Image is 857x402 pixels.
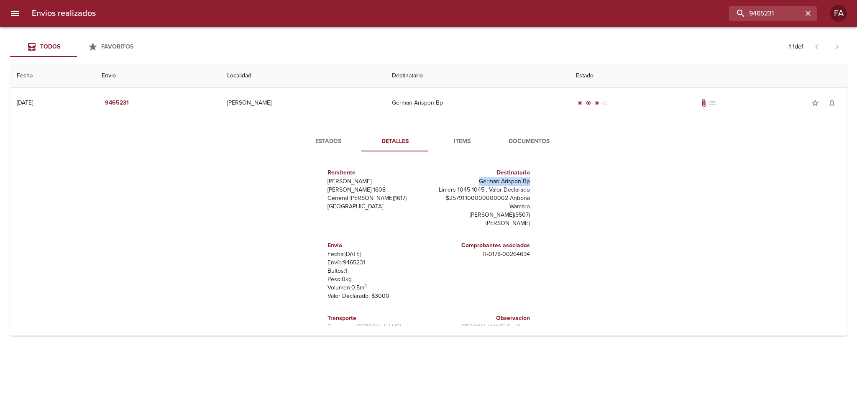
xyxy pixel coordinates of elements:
span: Estados [300,136,357,147]
p: [PERSON_NAME] [432,219,530,228]
span: Items [434,136,491,147]
table: Tabla de envíos del cliente [10,64,847,336]
span: radio_button_checked [594,100,599,105]
th: Envio [95,64,220,88]
button: Agregar a favoritos [807,95,824,111]
p: Envío: 9465231 [327,259,425,267]
p: Peso: 0 kg [327,275,425,284]
div: Tabs detalle de guia [295,131,563,151]
span: Detalles [367,136,424,147]
h6: Destinatario [432,168,530,177]
p: Volumen: 0.5 m [327,284,425,292]
p: 1 - 1 de 1 [789,43,803,51]
p: Fecha: [DATE] [327,250,425,259]
p: [PERSON_NAME] [327,177,425,186]
p: General [PERSON_NAME] ( 1617 ) [327,194,425,202]
p: Liniers 1045 1045 , Valor Declarado $25791.100000000002 Anbona Wamaro [432,186,530,211]
span: Todos [40,43,60,50]
p: [PERSON_NAME] De Cuyo [PERSON_NAME] [432,323,530,340]
th: Localidad [220,64,385,88]
p: Valor Declarado: $ 3000 [327,292,425,300]
p: [PERSON_NAME] ( 5507 ) [432,211,530,219]
span: radio_button_unchecked [603,100,608,105]
span: radio_button_checked [578,100,583,105]
div: Tabs Envios [10,37,144,57]
p: [PERSON_NAME] 1608 , [327,186,425,194]
h6: Observacion [432,314,530,323]
div: FA [830,5,847,22]
p: German Arispon Bp [432,177,530,186]
button: Activar notificaciones [824,95,840,111]
button: menu [5,3,25,23]
sup: 3 [364,283,367,289]
div: [DATE] [17,99,33,106]
th: Destinatario [385,64,569,88]
td: [PERSON_NAME] [220,88,385,118]
span: No tiene pedido asociado [708,99,716,107]
p: R - 0178 - 00264694 [432,250,530,259]
h6: Envios realizados [32,7,96,20]
th: Estado [569,64,847,88]
h6: Remitente [327,168,425,177]
span: Pagina siguiente [827,37,847,57]
h6: Comprobantes asociados [432,241,530,250]
p: Transporte: [PERSON_NAME] [327,323,425,331]
span: star_border [811,99,819,107]
th: Fecha [10,64,95,88]
td: German Arispon Bp [385,88,569,118]
em: 9465231 [105,98,129,108]
h6: Envio [327,241,425,250]
div: En viaje [576,99,609,107]
span: Tiene documentos adjuntos [700,99,708,107]
h6: Transporte [327,314,425,323]
span: Favoritos [101,43,133,50]
p: [GEOGRAPHIC_DATA] [327,202,425,211]
span: Documentos [501,136,558,147]
input: buscar [729,6,803,21]
button: 9465231 [102,95,132,111]
span: radio_button_checked [586,100,591,105]
p: Bultos: 1 [327,267,425,275]
span: notifications_none [828,99,836,107]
